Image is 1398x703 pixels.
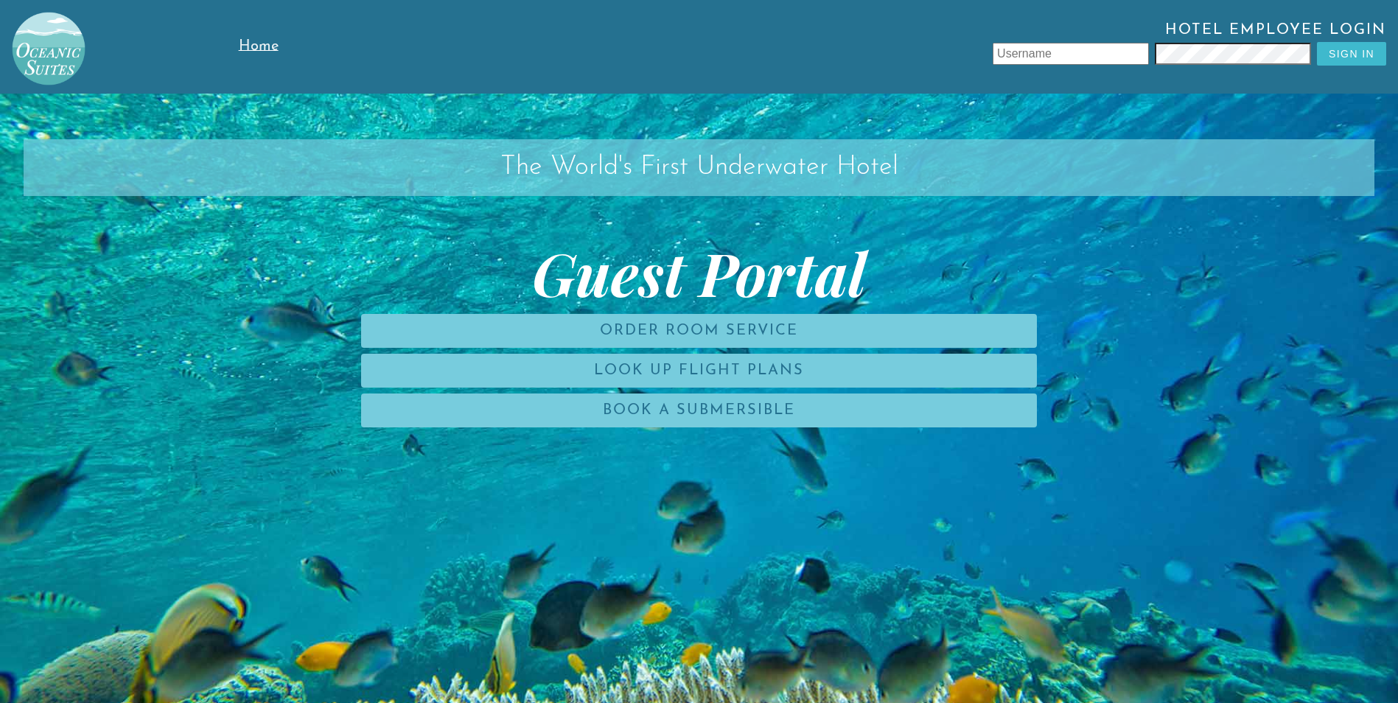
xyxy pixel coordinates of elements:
[361,394,1037,427] a: Book a Submersible
[361,314,1037,348] a: Order Room Service
[239,39,279,54] span: Home
[349,22,1386,42] span: Hotel Employee Login
[361,354,1037,388] a: Look Up Flight Plans
[24,139,1374,196] h2: The World's First Underwater Hotel
[24,243,1374,302] span: Guest Portal
[1317,42,1386,66] button: Sign In
[993,43,1149,65] input: Username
